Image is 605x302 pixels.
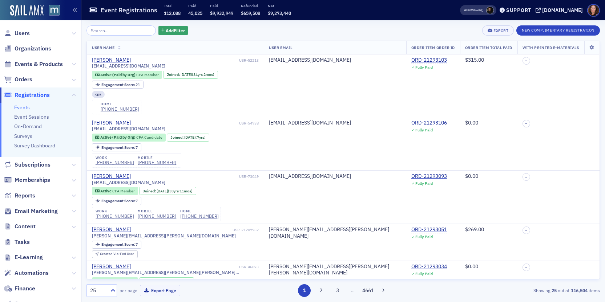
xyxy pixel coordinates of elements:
a: [PERSON_NAME] [92,264,131,270]
div: [PHONE_NUMBER] [96,213,134,219]
img: SailAMX [49,5,60,16]
div: work [96,156,134,160]
span: Order Item Total Paid [465,45,512,50]
div: Active: Active: CPA Member [92,187,138,195]
span: – [525,121,527,126]
span: $9,273,440 [268,10,291,16]
div: 21 [101,83,140,87]
a: Users [4,29,30,37]
span: [DATE] [184,135,195,140]
span: Active (Paid by Org) [100,135,136,140]
img: SailAMX [10,5,44,17]
a: ORD-21293051 [411,226,447,233]
span: 112,088 [164,10,181,16]
a: New Complimentary Registration [516,26,600,33]
div: Showing out of items [434,287,600,294]
a: Survey Dashboard [14,142,55,149]
div: Also [464,8,471,12]
p: Paid [188,3,202,8]
span: Registrations [15,91,50,99]
a: [PERSON_NAME] [92,120,131,126]
span: Active [100,188,112,193]
a: Email Marketing [4,207,58,215]
a: [PHONE_NUMBER] [101,106,139,112]
div: 25 [90,287,106,294]
div: 7 [101,146,138,150]
div: Engagement Score: 21 [92,81,144,89]
div: Created Via: End User [92,250,138,258]
button: 2 [315,284,327,297]
span: Active (Paid by Org) [100,72,136,77]
span: Profile [587,4,600,17]
span: – [525,265,527,269]
span: With Printed E-Materials [523,45,579,50]
span: Order Item Order ID [411,45,455,50]
button: Export [482,25,514,36]
button: 4661 [362,284,374,297]
span: Engagement Score : [101,242,136,247]
div: USR-46873 [132,265,259,269]
span: [EMAIL_ADDRESS][DOMAIN_NAME] [92,126,165,131]
span: Engagement Score : [101,82,136,87]
span: Events & Products [15,60,63,68]
div: USR-52213 [132,58,259,63]
div: (7yrs) [184,135,206,140]
span: $0.00 [465,119,478,126]
div: Export [493,29,508,33]
span: [PERSON_NAME][EMAIL_ADDRESS][PERSON_NAME][DOMAIN_NAME] [92,233,236,238]
span: Active [100,279,112,284]
span: $0.00 [465,173,478,179]
span: Joined : [143,189,157,193]
a: Finance [4,285,35,293]
div: Active (Paid by Org): Active (Paid by Org): CPA Member [92,71,162,79]
span: Finance [15,285,35,293]
span: Tasks [15,238,30,246]
a: On-Demand [14,123,42,130]
div: [PHONE_NUMBER] [138,160,176,165]
div: [PERSON_NAME] [92,57,131,64]
a: Content [4,223,36,230]
span: $9,932,949 [210,10,233,16]
span: – [525,175,527,179]
div: Joined: 1991-06-13 00:00:00 [163,71,218,79]
div: Joined: 2018-08-30 00:00:00 [167,134,209,142]
h1: Event Registrations [101,6,157,15]
a: ORD-21293106 [411,120,447,126]
a: [PHONE_NUMBER] [180,213,219,219]
div: Active: Active: CPA Member [92,277,138,285]
a: Surveys [14,133,32,139]
span: – [525,58,527,63]
a: Orders [4,75,32,83]
div: Fully Paid [415,65,433,70]
button: [DOMAIN_NAME] [536,8,585,13]
a: Events & Products [4,60,63,68]
span: Engagement Score : [101,145,136,150]
span: [EMAIL_ADDRESS][DOMAIN_NAME] [92,63,165,69]
div: mobile [138,209,176,213]
span: $0.00 [465,263,478,270]
div: home [101,102,139,106]
a: Events [14,104,30,111]
span: $659,508 [241,10,260,16]
p: Total [164,3,181,8]
a: [PERSON_NAME] [92,173,131,180]
span: Reports [15,192,35,200]
button: New Complimentary Registration [516,25,600,36]
a: Registrations [4,91,50,99]
div: 7 [101,199,138,203]
button: 1 [298,284,311,297]
div: [DOMAIN_NAME] [542,7,583,13]
div: Joined: 2010-05-06 00:00:00 [139,277,194,285]
div: (34yrs 2mos) [181,72,214,77]
span: Memberships [15,176,50,184]
span: CPA Member [136,72,159,77]
span: CPA Member [112,188,135,193]
a: [PERSON_NAME] [92,226,131,233]
p: Refunded [241,3,260,8]
div: Fully Paid [415,272,433,276]
div: [PERSON_NAME][EMAIL_ADDRESS][PERSON_NAME][PERSON_NAME][DOMAIN_NAME] [269,264,401,276]
div: ORD-21293103 [411,57,447,64]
